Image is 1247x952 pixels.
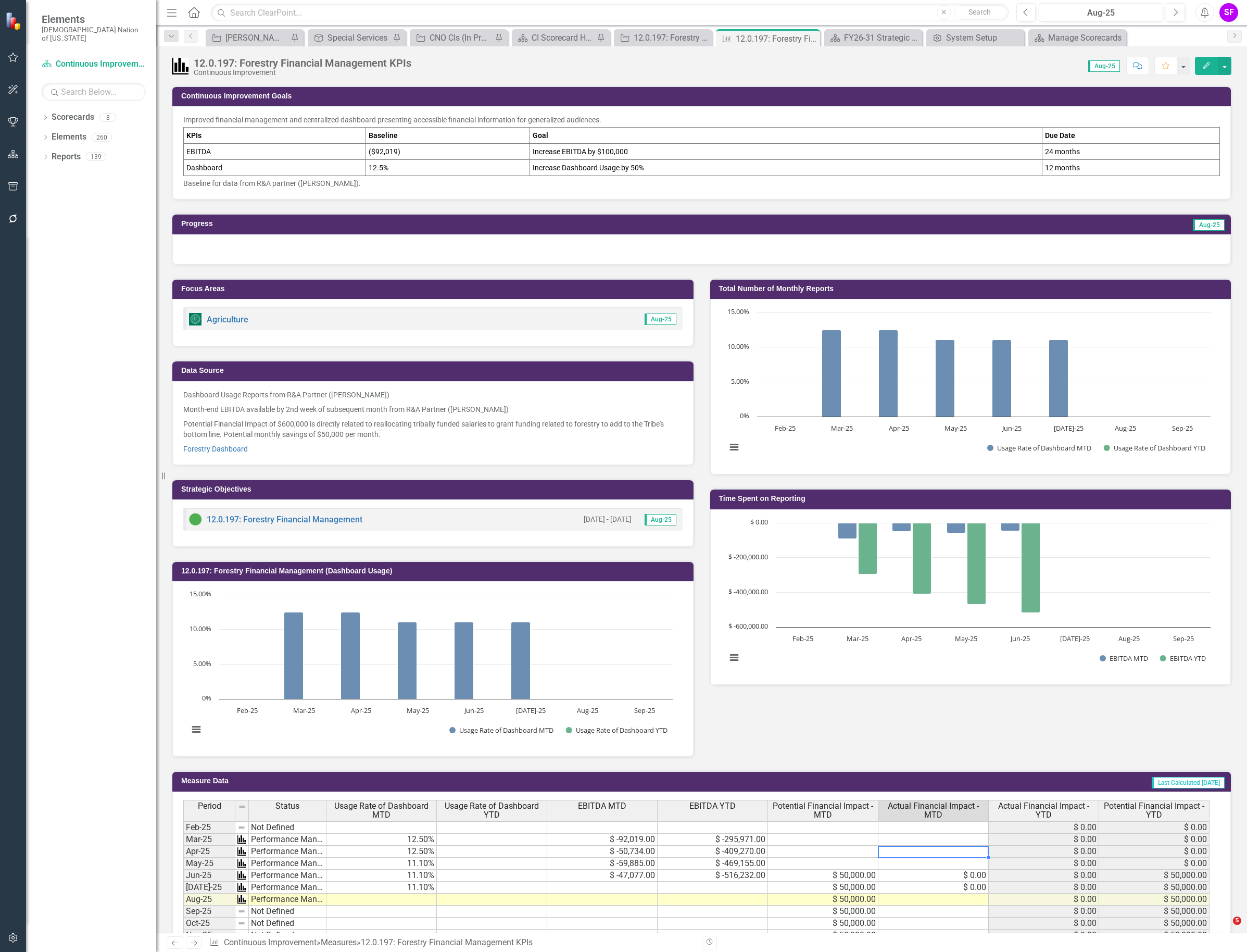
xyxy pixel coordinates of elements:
iframe: Intercom live chat [1212,917,1237,942]
td: $ -50,734.00 [547,846,658,858]
button: View chart menu, Chart [189,722,204,737]
div: Chart. Highcharts interactive chart. [721,518,1220,674]
button: Search [954,5,1006,20]
button: Show Usage Rate of Dashboard YTD [566,725,669,735]
button: Show EBITDA MTD [1100,654,1149,663]
h3: Total Number of Monthly Reports [719,285,1226,293]
a: Reports [52,151,81,163]
div: 12.0.197: Forestry Financial Management KPIs [736,32,817,45]
td: $ 0.00 [878,882,989,894]
td: Not Defined [249,906,326,918]
path: Apr-25, 12.5. Usage Rate of Dashboard MTD. [341,612,360,699]
strong: Goal [533,131,548,140]
img: Tm0czyi0d3z6KbMvzUvpfTW2q1jaz45CuN2C4x9rtfABtMFvAAn+ByuUVLYSwAAAABJRU5ErkJggg== [237,835,246,844]
span: EBITDA YTD [689,801,736,811]
button: View chart menu, Chart [727,440,741,455]
div: » » [209,937,694,949]
img: 8DAGhfEEPCf229AAAAAElFTkSuQmCC [237,907,246,916]
text: Apr-25 [351,706,371,715]
span: Last Calculated [DATE] [1152,777,1225,788]
path: Mar-25, 12.5. Usage Rate of Dashboard MTD. [822,330,841,417]
td: ($92,019) [366,144,530,160]
button: View chart menu, Chart [727,650,741,665]
td: Nov-25 [183,930,235,942]
strong: KPIs [186,131,201,140]
text: [DATE]-25 [1060,634,1089,643]
text: $ -400,000.00 [728,587,768,596]
td: 12.5% [366,160,530,176]
small: [DEMOGRAPHIC_DATA] Nation of [US_STATE] [42,26,146,43]
td: Performance Management [249,834,326,846]
td: $ 50,000.00 [1099,906,1210,918]
path: May-25, 11.1. Usage Rate of Dashboard MTD. [398,622,417,699]
td: 12.50% [326,846,437,858]
td: 11.10% [326,882,437,894]
td: $ 0.00 [989,894,1099,906]
path: Jun-25, 11.1. Usage Rate of Dashboard MTD. [992,340,1011,417]
div: [PERSON_NAME] Team's SOs [225,31,288,44]
p: Dashboard Usage Reports from R&A Partner ([PERSON_NAME]) [183,390,683,402]
div: Manage Scorecards [1048,31,1124,44]
text: 0% [740,411,749,420]
td: $ -516,232.00 [658,870,768,882]
p: Month-end EBITDA available by 2nd week of subsequent month from R&A Partner ([PERSON_NAME]) [183,402,683,417]
img: 8DAGhfEEPCf229AAAAAElFTkSuQmCC [237,823,246,832]
text: Jun-25 [463,706,484,715]
td: 12 months [1042,160,1219,176]
td: $ 0.00 [989,930,1099,942]
path: Jun-25, 11.1. Usage Rate of Dashboard MTD. [455,622,474,699]
div: 12.0.197: Forestry Financial Management [634,31,709,44]
a: CI Scorecard Home [514,31,594,44]
text: Sep-25 [634,706,655,715]
svg: Interactive chart [721,518,1216,674]
span: Potential Financial Impact - YTD [1101,801,1207,820]
text: Feb-25 [792,634,813,643]
text: May-25 [407,706,429,715]
div: CI Scorecard Home [532,31,594,44]
text: Feb-25 [775,423,796,433]
td: Increase Dashboard Usage by 50% [530,160,1042,176]
a: Continuous Improvement [42,58,146,70]
strong: Baseline [369,131,398,140]
td: $ 0.00 [989,858,1099,870]
text: 5.00% [193,659,211,668]
span: Usage Rate of Dashboard YTD [439,801,545,820]
svg: Interactive chart [721,307,1216,464]
text: Jun-25 [1010,634,1030,643]
text: May-25 [954,634,977,643]
text: Aug-25 [577,706,598,715]
td: Mar-25 [183,834,235,846]
path: Jul-25, 11.1. Usage Rate of Dashboard MTD. [511,622,531,699]
td: $ 50,000.00 [768,918,878,930]
div: 8 [99,113,116,122]
span: Search [968,8,991,16]
a: Scorecards [52,111,94,123]
span: Usage Rate of Dashboard MTD [329,801,434,820]
text: 0% [202,693,211,703]
a: System Setup [929,31,1022,44]
td: $ -47,077.00 [547,870,658,882]
td: $ -295,971.00 [658,834,768,846]
td: $ 50,000.00 [768,882,878,894]
path: Apr-25, 12.5. Usage Rate of Dashboard MTD. [878,330,898,417]
span: Actual Financial Impact - YTD [991,801,1097,820]
td: Performance Management [249,858,326,870]
td: Aug-25 [183,894,235,906]
path: Apr-25, -409,270. EBITDA YTD. [912,523,931,594]
td: $ 50,000.00 [1099,918,1210,930]
td: $ 0.00 [989,918,1099,930]
text: [DATE]-25 [1054,423,1084,433]
svg: Interactive chart [183,590,678,746]
td: 11.10% [326,858,437,870]
p: Potential Financial Impact of $600,000 is directly related to reallocating tribally funded salari... [183,417,683,442]
h3: Progress [181,220,694,228]
a: Forestry Dashboard [183,445,248,453]
path: Apr-25, -50,734. EBITDA MTD. [892,523,911,531]
td: $ 0.00 [878,870,989,882]
text: Mar-25 [831,423,853,433]
div: Chart. Highcharts interactive chart. [721,307,1220,464]
text: Jun-25 [1001,423,1022,433]
td: 12.50% [326,834,437,846]
text: $ 0.00 [750,517,768,527]
td: $ 50,000.00 [1099,930,1210,942]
